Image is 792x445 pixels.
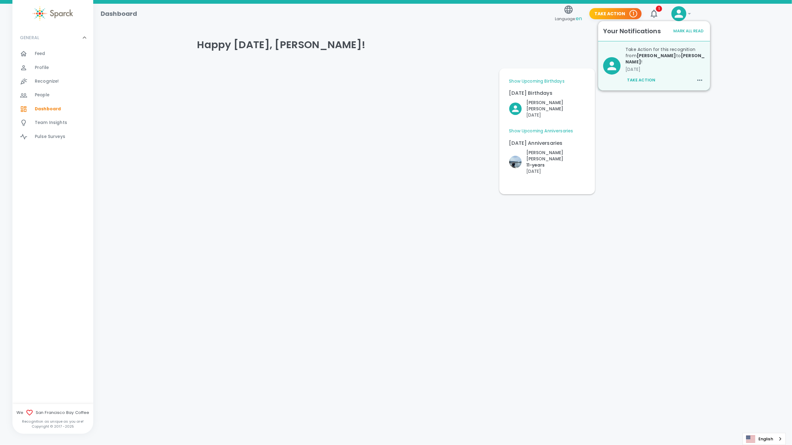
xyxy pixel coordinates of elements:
div: Click to Recognize! [504,145,585,174]
p: Copyright © 2017 - 2025 [12,424,93,429]
span: en [576,15,582,22]
a: Dashboard [12,102,93,116]
p: [PERSON_NAME] [PERSON_NAME] [527,149,585,162]
a: Team Insights [12,116,93,130]
a: English [743,433,785,445]
span: We San Francisco Bay Coffee [12,409,93,416]
span: Pulse Surveys [35,134,65,140]
button: Take Action 1 [589,8,642,20]
p: Take Action for this recognition from to ! [625,46,705,65]
p: [DATE] Birthdays [509,89,585,97]
a: People [12,88,93,102]
button: Mark All Read [672,26,705,36]
p: [PERSON_NAME] [PERSON_NAME] [527,99,585,112]
p: 11- years [527,162,585,168]
p: [DATE] [527,168,585,174]
span: People [35,92,49,98]
div: GENERAL [12,47,93,146]
a: Sparck logo [12,6,93,21]
button: Click to Recognize! [509,99,585,118]
h6: Your Notifications [603,26,661,36]
p: GENERAL [20,34,39,41]
p: 1 [633,11,634,17]
b: [PERSON_NAME] [625,53,705,65]
a: Profile [12,61,93,75]
span: Language: [555,15,582,23]
h4: Happy [DATE], [PERSON_NAME]! [197,39,595,51]
span: Profile [35,65,49,71]
div: Language [743,433,786,445]
div: GENERAL [12,28,93,47]
button: 1 [647,6,662,21]
img: Sparck logo [33,6,73,21]
span: Dashboard [35,106,61,112]
a: Pulse Surveys [12,130,93,144]
h1: Dashboard [101,9,137,19]
span: Recognize! [35,78,59,85]
div: Click to Recognize! [504,94,585,118]
a: Recognize! [12,75,93,88]
span: 1 [656,6,662,12]
span: Team Insights [35,120,67,126]
a: Show Upcoming Anniversaries [509,128,573,134]
p: [DATE] [527,112,585,118]
a: Show Upcoming Birthdays [509,78,565,85]
button: Click to Recognize! [509,149,585,174]
img: Picture of Anna Belle Heredia [509,156,522,168]
p: [DATE] [625,66,705,72]
button: Language:en [552,3,584,25]
p: Recognition as unique as you are! [12,419,93,424]
aside: Language selected: English [743,433,786,445]
button: Take Action [625,75,657,85]
b: [PERSON_NAME] [637,53,676,59]
span: Feed [35,51,45,57]
a: Feed [12,47,93,61]
p: [DATE] Anniversaries [509,140,585,147]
